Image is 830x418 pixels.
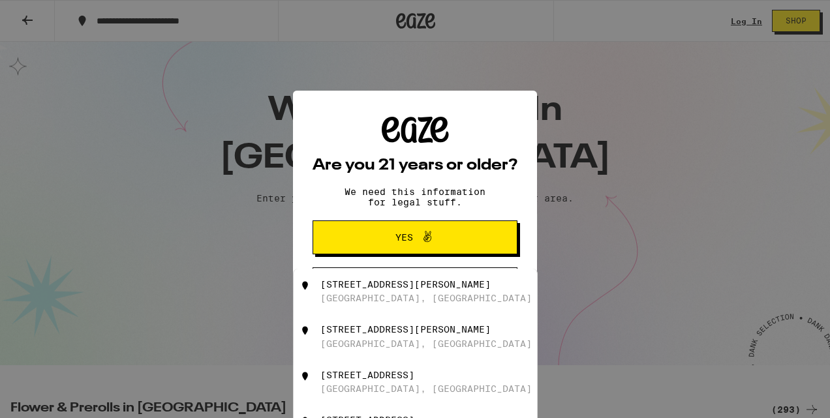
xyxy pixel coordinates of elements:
button: Yes [313,220,517,254]
img: 4049 East Jensen Avenue [299,324,312,337]
p: We need this information for legal stuff. [333,187,497,207]
div: [GEOGRAPHIC_DATA], [GEOGRAPHIC_DATA] [320,383,532,394]
div: [GEOGRAPHIC_DATA], [GEOGRAPHIC_DATA] [320,293,532,303]
div: [STREET_ADDRESS][PERSON_NAME] [320,279,491,290]
h2: Are you 21 years or older? [313,158,517,173]
button: No [313,267,517,301]
div: [STREET_ADDRESS] [320,370,414,380]
div: [STREET_ADDRESS][PERSON_NAME] [320,324,491,335]
img: 4893 East Cesar Chavez Boulevard [299,279,312,292]
div: [GEOGRAPHIC_DATA], [GEOGRAPHIC_DATA] [320,338,532,349]
img: 4182 North First Street [299,370,312,383]
span: Hi. Need any help? [8,9,94,20]
span: Yes [395,233,413,242]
